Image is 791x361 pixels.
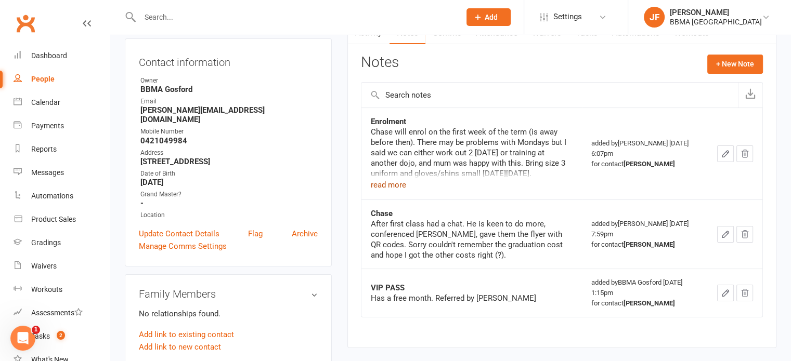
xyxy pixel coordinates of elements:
div: Reports [31,145,57,153]
a: Assessments [14,301,110,325]
div: After first class had a chat. He is keen to do more, conferenced [PERSON_NAME], gave them the fly... [371,219,573,260]
iframe: Intercom live chat [10,326,35,351]
div: Has a free month. Referred by [PERSON_NAME] [371,293,573,303]
span: Settings [553,5,582,29]
a: Messages [14,161,110,184]
a: Archive [292,228,318,240]
a: Manage Comms Settings [139,240,227,252]
h3: Family Members [139,288,318,300]
a: Clubworx [12,10,38,36]
div: Messages [31,168,64,177]
div: Owner [140,76,318,86]
span: Add [485,13,498,21]
a: Add link to existing contact [139,328,234,341]
div: Waivers [31,262,57,270]
div: for contact [591,239,698,250]
div: added by BBMA Gosford [DATE] 1:15pm [591,277,698,309]
div: [PERSON_NAME] [670,8,762,17]
strong: Enrolment [371,117,406,126]
strong: [PERSON_NAME] [624,240,675,248]
button: + New Note [707,55,763,73]
a: Update Contact Details [139,228,219,240]
span: 1 [32,326,40,334]
strong: [PERSON_NAME][EMAIL_ADDRESS][DOMAIN_NAME] [140,105,318,124]
button: Add [466,8,511,26]
div: Workouts [31,285,62,293]
strong: VIP PASS [371,283,405,292]
div: Gradings [31,238,61,247]
div: Automations [31,192,73,200]
div: Email [140,97,318,106]
div: Grand Master? [140,190,318,199]
div: Chase will enrol on the first week of the term (is away before then). There may be problems with ... [371,127,573,179]
div: Date of Birth [140,169,318,179]
h3: Notes [361,55,399,73]
a: Waivers [14,255,110,278]
div: added by [PERSON_NAME] [DATE] 6:07pm [591,138,698,169]
div: Product Sales [31,215,76,223]
strong: - [140,198,318,208]
div: for contact [591,298,698,309]
a: Gradings [14,231,110,255]
a: Calendar [14,91,110,114]
a: Dashboard [14,44,110,68]
div: Calendar [31,98,60,106]
span: 2 [57,331,65,340]
button: read more [371,179,406,191]
h3: Contact information [139,52,318,68]
p: No relationships found. [139,307,318,320]
strong: [DATE] [140,178,318,187]
div: Mobile Number [140,127,318,137]
a: People [14,68,110,91]
strong: [PERSON_NAME] [624,299,675,307]
a: Product Sales [14,208,110,231]
div: JF [644,7,665,28]
div: Payments [31,122,64,130]
div: Tasks [31,332,50,340]
strong: BBMA Gosford [140,85,318,94]
a: Flag [248,228,263,240]
a: Tasks 2 [14,325,110,348]
strong: [STREET_ADDRESS] [140,157,318,166]
input: Search... [137,10,453,24]
a: Payments [14,114,110,138]
a: Workouts [14,278,110,301]
a: Reports [14,138,110,161]
a: Add link to new contact [139,341,221,353]
strong: [PERSON_NAME] [624,160,675,168]
div: BBMA [GEOGRAPHIC_DATA] [670,17,762,26]
div: for contact [591,159,698,169]
div: added by [PERSON_NAME] [DATE] 7:59pm [591,219,698,250]
div: Assessments [31,309,83,317]
strong: 0421049984 [140,136,318,145]
div: Location [140,210,318,220]
div: Dashboard [31,51,67,60]
input: Search notes [361,83,738,108]
div: People [31,75,55,83]
a: Automations [14,184,110,208]
div: Address [140,148,318,158]
strong: Chase [371,209,393,218]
